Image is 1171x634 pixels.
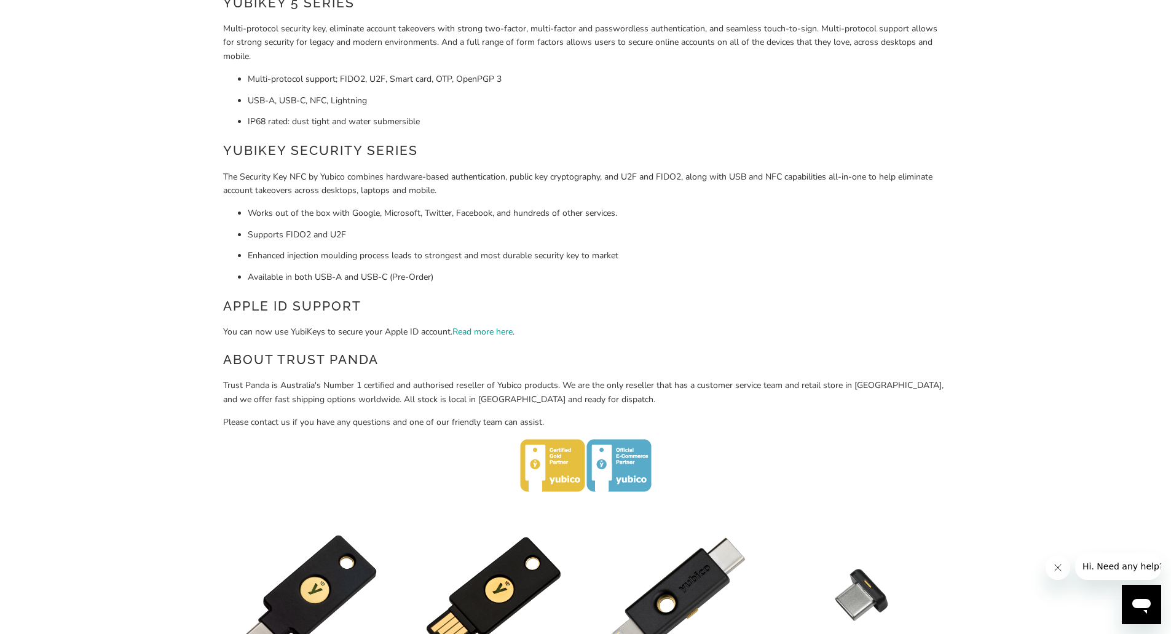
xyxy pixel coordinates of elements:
li: USB-A, USB-C, NFC, Lightning [248,94,948,108]
h2: YubiKey Security Series [223,141,948,160]
li: Enhanced injection moulding process leads to strongest and most durable security key to market [248,249,948,263]
li: Available in both USB-A and USB-C (Pre-Order) [248,271,948,284]
p: You can now use YubiKeys to secure your Apple ID account. . [223,325,948,339]
li: Multi-protocol support; FIDO2, U2F, Smart card, OTP, OpenPGP 3 [248,73,948,86]
p: Please contact us if you have any questions and one of our friendly team can assist. [223,416,948,429]
iframe: Button to launch messaging window [1122,585,1161,624]
span: Hi. Need any help? [7,9,89,18]
li: IP68 rated: dust tight and water submersible [248,115,948,129]
h2: Apple ID Support [223,296,948,316]
h2: About Trust Panda [223,350,948,370]
iframe: Close message [1046,555,1070,580]
p: Multi-protocol security key, eliminate account takeovers with strong two-factor, multi-factor and... [223,22,948,63]
iframe: Message from company [1075,553,1161,580]
p: Trust Panda is Australia's Number 1 certified and authorised reseller of Yubico products. We are ... [223,379,948,406]
p: The Security Key NFC by Yubico combines hardware-based authentication, public key cryptography, a... [223,170,948,198]
li: Works out of the box with Google, Microsoft, Twitter, Facebook, and hundreds of other services. [248,207,948,220]
li: Supports FIDO2 and U2F [248,228,948,242]
a: Read more here [452,326,513,338]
